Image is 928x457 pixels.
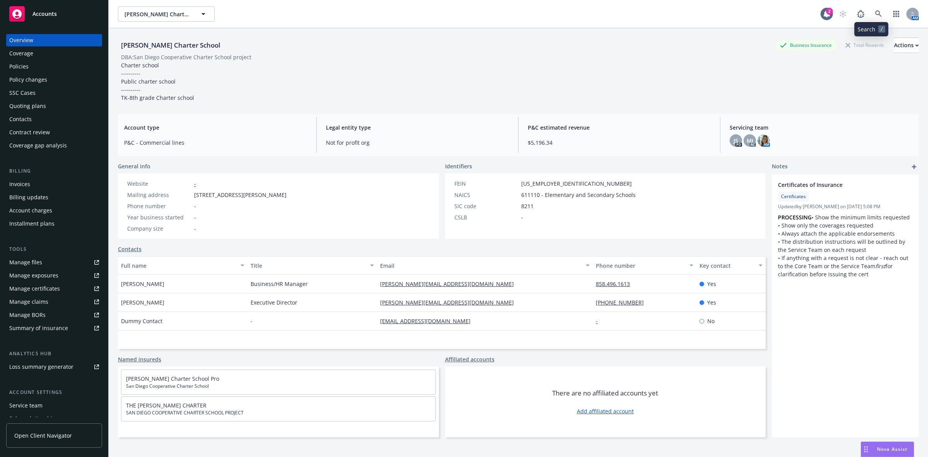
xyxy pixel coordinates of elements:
[194,213,196,221] span: -
[6,47,102,60] a: Coverage
[6,204,102,217] a: Account charges
[9,256,42,269] div: Manage files
[118,40,223,50] div: [PERSON_NAME] Charter School
[194,191,287,199] span: [STREET_ADDRESS][PERSON_NAME]
[118,355,161,363] a: Named insureds
[377,256,593,275] button: Email
[6,269,102,282] a: Manage exposures
[757,134,770,147] img: photo
[124,123,307,132] span: Account type
[521,213,523,221] span: -
[778,203,913,210] span: Updated by [PERSON_NAME] on [DATE] 5:08 PM
[121,280,164,288] span: [PERSON_NAME]
[9,113,32,125] div: Contacts
[454,191,518,199] div: NAICS
[380,262,581,270] div: Email
[6,167,102,175] div: Billing
[9,47,33,60] div: Coverage
[9,60,29,73] div: Policies
[842,40,888,50] div: Total Rewards
[528,123,711,132] span: P&C estimated revenue
[14,431,72,440] span: Open Client Navigator
[9,322,68,334] div: Summary of insurance
[6,282,102,295] a: Manage certificates
[699,262,754,270] div: Key contact
[9,139,67,152] div: Coverage gap analysis
[6,309,102,321] a: Manage BORs
[9,204,52,217] div: Account charges
[9,269,58,282] div: Manage exposures
[9,309,46,321] div: Manage BORs
[127,224,191,233] div: Company size
[826,8,833,15] div: 2
[596,262,685,270] div: Phone number
[6,399,102,412] a: Service team
[889,6,904,22] a: Switch app
[125,10,191,18] span: [PERSON_NAME] Charter School
[9,296,48,308] div: Manage claims
[772,162,788,171] span: Notes
[778,214,812,221] strong: PROCESSING
[251,317,252,325] span: -
[454,213,518,221] div: CSLB
[194,202,196,210] span: -
[9,282,60,295] div: Manage certificates
[772,175,919,284] div: Certificates of InsuranceCertificatesUpdatedby [PERSON_NAME] on [DATE] 5:08 PMPROCESSING• Show th...
[445,355,495,363] a: Affiliated accounts
[596,280,636,288] a: 858.496.1613
[124,139,307,147] span: P&C - Commercial lines
[6,361,102,373] a: Loss summary generator
[909,162,919,171] a: add
[9,34,33,46] div: Overview
[118,6,215,22] button: [PERSON_NAME] Charter School
[118,162,150,170] span: General info
[121,262,236,270] div: Full name
[32,11,57,17] span: Accounts
[6,322,102,334] a: Summary of insurance
[6,34,102,46] a: Overview
[9,217,55,230] div: Installment plans
[126,409,431,416] span: SAN DIEGO COOPERATIVE CHARTER SCHOOL PROJECT
[6,350,102,358] div: Analytics hub
[127,180,191,188] div: Website
[247,256,377,275] button: Title
[251,298,297,306] span: Executive Director
[593,256,696,275] button: Phone number
[121,53,251,61] div: DBA: San Diego Cooperative Charter School project
[9,361,73,373] div: Loss summary generator
[552,389,658,398] span: There are no affiliated accounts yet
[194,224,196,233] span: -
[454,180,518,188] div: FEIN
[577,407,634,415] a: Add affiliated account
[521,180,632,188] span: [US_EMPLOYER_IDENTIFICATION_NUMBER]
[730,123,913,132] span: Servicing team
[6,191,102,204] a: Billing updates
[121,298,164,306] span: [PERSON_NAME]
[126,402,206,409] a: THE [PERSON_NAME] CHARTER
[6,100,102,112] a: Quoting plans
[6,178,102,190] a: Invoices
[9,74,47,86] div: Policy changes
[521,191,636,199] span: 611110 - Elementary and Secondary Schools
[121,317,162,325] span: Dummy Contact
[9,126,50,139] div: Contract review
[380,317,477,325] a: [EMAIL_ADDRESS][DOMAIN_NAME]
[6,113,102,125] a: Contacts
[707,317,715,325] span: No
[9,87,36,99] div: SSC Cases
[861,442,871,457] div: Drag to move
[6,87,102,99] a: SSC Cases
[6,3,102,25] a: Accounts
[778,213,913,278] p: • Show the minimum limits requested • Show only the coverages requested • Always attach the appli...
[126,375,219,382] a: [PERSON_NAME] Charter School Pro
[696,256,766,275] button: Key contact
[6,245,102,253] div: Tools
[6,217,102,230] a: Installment plans
[6,412,102,425] a: Sales relationships
[326,139,509,147] span: Not for profit org
[9,412,58,425] div: Sales relationships
[776,40,836,50] div: Business Insurance
[118,256,247,275] button: Full name
[6,256,102,269] a: Manage files
[521,202,534,210] span: 8211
